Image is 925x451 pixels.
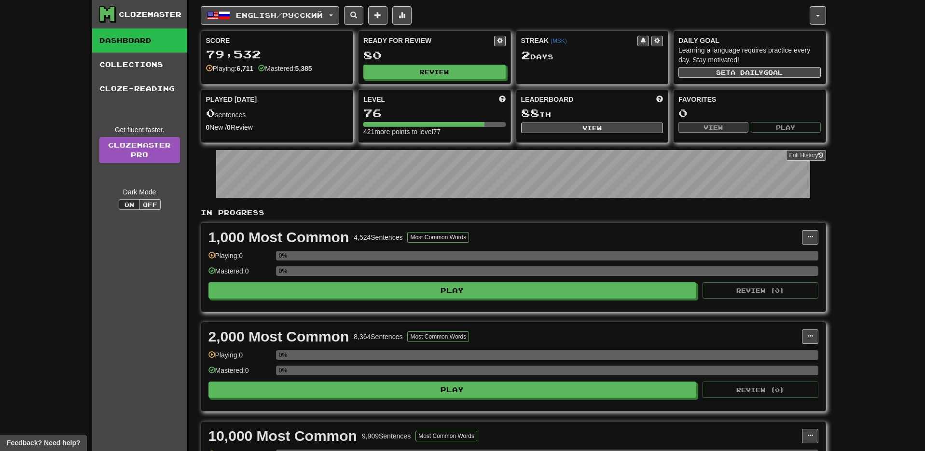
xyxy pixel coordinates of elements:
span: This week in points, UTC [656,95,663,104]
button: Most Common Words [407,232,469,243]
div: Playing: 0 [208,251,271,267]
div: Day s [521,49,663,62]
a: ClozemasterPro [99,137,180,163]
div: 2,000 Most Common [208,329,349,344]
div: 0 [678,107,821,119]
span: 2 [521,48,530,62]
div: Learning a language requires practice every day. Stay motivated! [678,45,821,65]
div: th [521,107,663,120]
div: 79,532 [206,48,348,60]
button: Play [208,282,697,299]
div: sentences [206,107,348,120]
button: Review [363,65,506,79]
a: (MSK) [551,38,567,44]
div: Ready for Review [363,36,494,45]
span: 88 [521,106,539,120]
div: Mastered: 0 [208,366,271,382]
div: Playing: 0 [208,350,271,366]
button: Seta dailygoal [678,67,821,78]
button: Full History [786,150,826,161]
button: Review (0) [703,282,818,299]
span: Score more points to level up [499,95,506,104]
span: English / Русский [236,11,323,19]
div: Score [206,36,348,45]
div: 4,524 Sentences [354,232,402,242]
div: 9,909 Sentences [362,431,411,441]
span: a daily [731,69,763,76]
span: Open feedback widget [7,438,80,448]
button: Play [208,382,697,398]
span: Level [363,95,385,104]
span: Played [DATE] [206,95,257,104]
div: Get fluent faster. [99,125,180,135]
button: View [521,123,663,133]
button: More stats [392,6,412,25]
div: 421 more points to level 77 [363,127,506,137]
a: Collections [92,53,187,77]
div: 8,364 Sentences [354,332,402,342]
button: Search sentences [344,6,363,25]
strong: 5,385 [295,65,312,72]
div: 76 [363,107,506,119]
div: Streak [521,36,638,45]
span: Leaderboard [521,95,574,104]
button: Most Common Words [415,431,477,441]
div: Playing: [206,64,254,73]
button: Review (0) [703,382,818,398]
button: Off [139,199,161,210]
button: Play [751,122,821,133]
button: English/Русский [201,6,339,25]
div: 80 [363,49,506,61]
div: New / Review [206,123,348,132]
a: Cloze-Reading [92,77,187,101]
div: Mastered: [258,64,312,73]
button: Most Common Words [407,331,469,342]
div: Favorites [678,95,821,104]
div: Clozemaster [119,10,181,19]
div: Mastered: 0 [208,266,271,282]
strong: 6,711 [236,65,253,72]
strong: 0 [206,123,210,131]
button: View [678,122,748,133]
strong: 0 [227,123,231,131]
button: On [119,199,140,210]
a: Dashboard [92,28,187,53]
div: Dark Mode [99,187,180,197]
button: Add sentence to collection [368,6,387,25]
div: Daily Goal [678,36,821,45]
div: 1,000 Most Common [208,230,349,245]
p: In Progress [201,208,826,218]
div: 10,000 Most Common [208,429,357,443]
span: 0 [206,106,215,120]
